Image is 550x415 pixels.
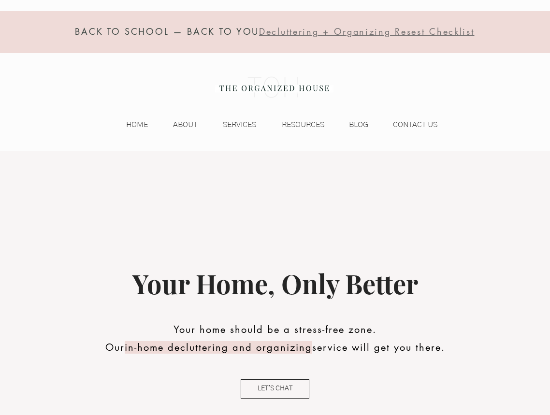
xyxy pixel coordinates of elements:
a: ABOUT [153,117,202,132]
a: LET'S CHAT [241,379,309,399]
span: BACK TO SCHOOL — BACK TO YOU [75,26,259,37]
p: RESOURCES [277,117,329,132]
a: CONTACT US [373,117,442,132]
p: BLOG [344,117,373,132]
span: LET'S CHAT [258,384,292,394]
span: Decluttering + Organizing Resest Checklist [259,26,474,37]
a: SERVICES [202,117,261,132]
span: Your Home, Only Better [132,266,418,301]
p: CONTACT US [388,117,442,132]
p: HOME [121,117,153,132]
p: ABOUT [168,117,202,132]
a: Decluttering + Organizing Resest Checklist [259,28,474,37]
span: Your home should be a stress-free zone. Our service will get you there. [105,323,445,354]
a: HOME [106,117,153,132]
a: RESOURCES [261,117,329,132]
a: BLOG [329,117,373,132]
nav: Site [106,117,442,132]
img: the organized house [215,68,333,107]
p: SERVICES [218,117,261,132]
span: in-home decluttering and organizing [125,341,312,354]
